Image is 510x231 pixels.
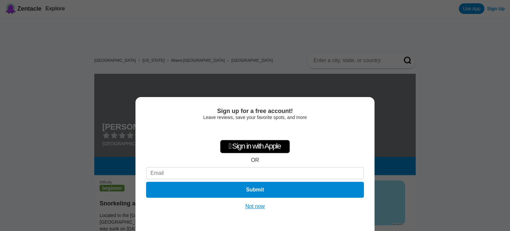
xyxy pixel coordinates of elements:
button: Not now [243,203,267,210]
div: Leave reviews, save your favorite spots, and more [146,115,364,120]
div: OR [251,157,259,163]
div: Sign in with Apple [220,140,290,153]
input: Email [146,167,364,179]
button: Submit [146,182,364,198]
div: Sign up for a free account! [146,108,364,115]
iframe: Sign in with Google Button [221,123,289,138]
